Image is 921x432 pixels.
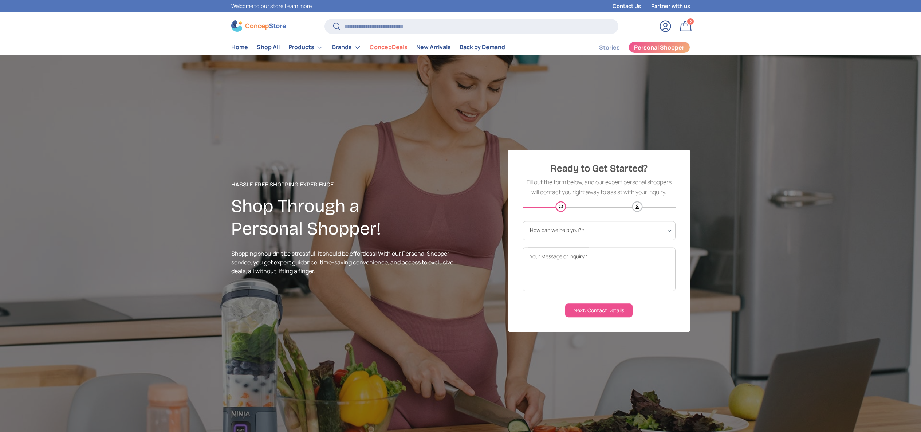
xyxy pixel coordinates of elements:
[460,40,505,54] a: Back by Demand
[285,3,312,9] a: Learn more
[651,2,690,10] a: Partner with us
[523,162,676,176] h3: Ready to Get Started?
[523,178,676,197] p: Fill out the form below, and our expert personal shoppers will contact you right away to assist w...
[634,44,684,50] span: Personal Shopper
[565,303,633,317] button: Next: Contact Details
[231,180,461,189] p: hassle-free shopping experience
[689,19,692,24] span: 2
[629,42,690,53] a: Personal Shopper
[288,40,323,55] a: Products
[231,40,505,55] nav: Primary
[332,40,361,55] a: Brands
[231,195,461,240] h2: Shop Through a Personal Shopper!
[257,40,280,54] a: Shop All
[416,40,451,54] a: New Arrivals
[328,40,365,55] summary: Brands
[231,2,312,10] p: Welcome to our store.
[370,40,408,54] a: ConcepDeals
[582,40,690,55] nav: Secondary
[231,249,461,275] p: Shopping shouldn’t be stressful, it should be effortless! With our Personal Shopper service, you ...
[599,40,620,55] a: Stories
[613,2,651,10] a: Contact Us
[231,20,286,32] img: ConcepStore
[231,40,248,54] a: Home
[284,40,328,55] summary: Products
